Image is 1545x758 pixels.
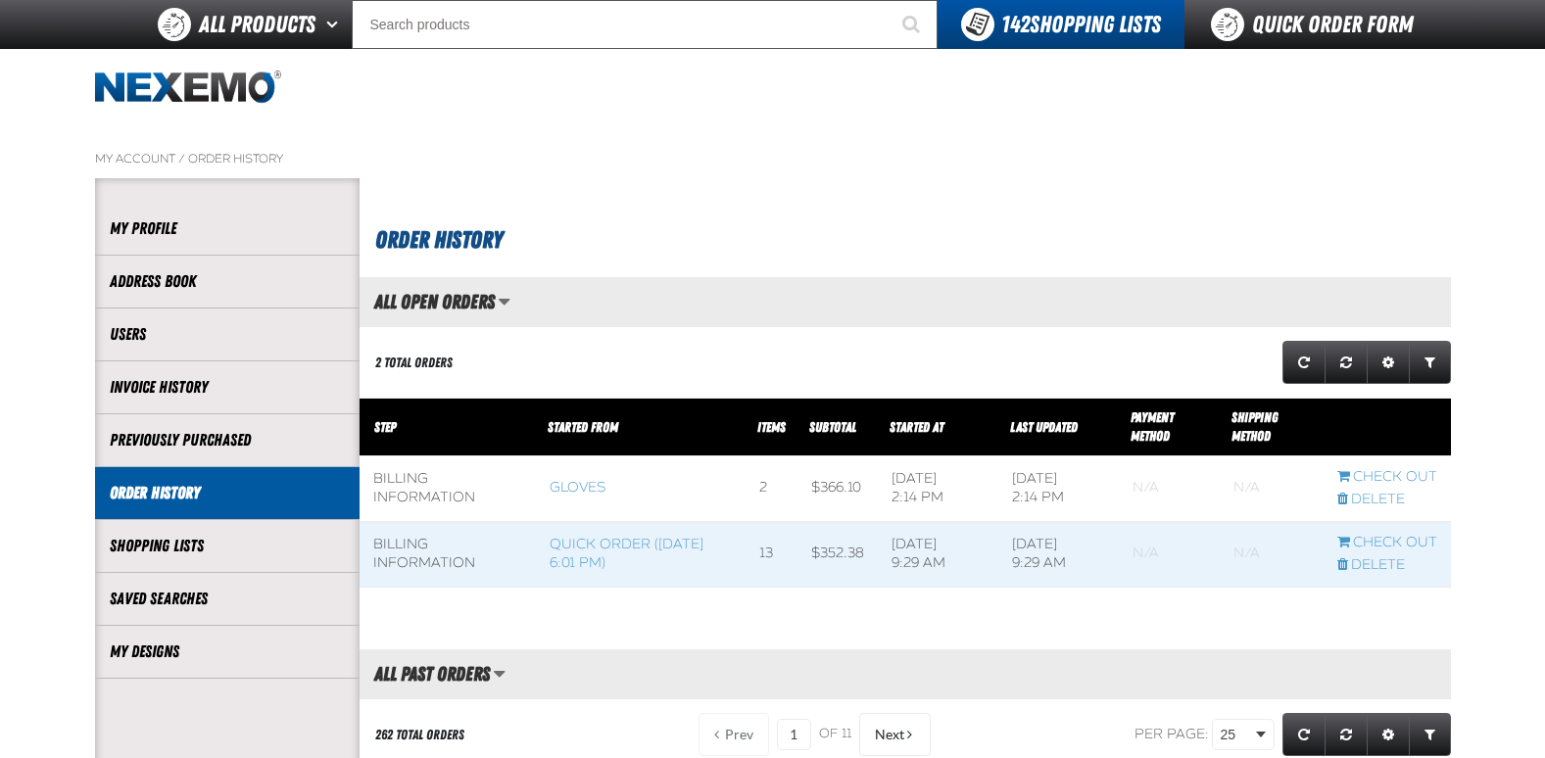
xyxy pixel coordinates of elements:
[746,521,797,587] td: 13
[1325,341,1368,384] a: Reset grid action
[746,456,797,522] td: 2
[1282,341,1326,384] a: Refresh grid action
[1220,521,1324,587] td: Blank
[110,640,345,663] a: My Designs
[178,151,185,166] span: /
[757,419,786,435] span: Items
[1337,534,1437,552] a: Continue checkout started from Quick Order (2/1/2023, 6:01 PM)
[878,521,998,587] td: [DATE] 9:29 AM
[188,151,283,166] a: Order History
[199,7,315,42] span: All Products
[110,323,345,346] a: Users
[1409,341,1451,384] a: Expand or Collapse Grid Filters
[373,536,522,573] div: Billing Information
[110,217,345,240] a: My Profile
[110,588,345,610] a: Saved Searches
[1367,713,1410,756] a: Expand or Collapse Grid Settings
[493,657,506,690] button: Manage grid views. Current view is All Past Orders
[360,663,490,685] h2: All Past Orders
[998,521,1119,587] td: [DATE] 9:29 AM
[1131,409,1174,444] a: Payment Method
[95,71,281,105] img: Nexemo logo
[1001,11,1161,38] span: Shopping Lists
[875,727,904,742] span: Next Page
[375,354,453,372] div: 2 Total Orders
[859,713,931,756] button: Next Page
[110,482,345,504] a: Order History
[374,419,396,435] span: Step
[550,536,703,571] a: Quick Order ([DATE] 6:01 PM)
[1135,726,1209,742] span: Per page:
[375,726,464,744] div: 262 Total Orders
[1119,521,1220,587] td: Blank
[95,151,1451,166] nav: Breadcrumbs
[110,535,345,557] a: Shopping Lists
[998,456,1119,522] td: [DATE] 2:14 PM
[819,726,851,743] span: of 11
[373,470,522,507] div: Billing Information
[1231,409,1278,444] span: Shipping Method
[548,419,618,435] span: Started From
[1409,713,1451,756] a: Expand or Collapse Grid Filters
[498,285,510,318] button: Manage grid views. Current view is All Open Orders
[797,456,878,522] td: $366.10
[1337,468,1437,487] a: Continue checkout started from GLOVES
[797,521,878,587] td: $352.38
[110,429,345,451] a: Previously Purchased
[1367,341,1410,384] a: Expand or Collapse Grid Settings
[1010,419,1078,435] a: Last Updated
[1119,456,1220,522] td: Blank
[360,291,495,312] h2: All Open Orders
[890,419,943,435] a: Started At
[878,456,998,522] td: [DATE] 2:14 PM
[809,419,856,435] a: Subtotal
[1220,456,1324,522] td: Blank
[1324,399,1451,456] th: Row actions
[95,151,175,166] a: My Account
[110,376,345,399] a: Invoice History
[1325,713,1368,756] a: Reset grid action
[1282,713,1326,756] a: Refresh grid action
[1221,725,1252,745] span: 25
[95,71,281,105] a: Home
[777,719,811,750] input: Current page number
[1001,11,1030,38] strong: 142
[550,479,605,496] a: GLOVES
[1337,556,1437,575] a: Delete checkout started from Quick Order (2/1/2023, 6:01 PM)
[1337,491,1437,509] a: Delete checkout started from GLOVES
[375,226,503,254] span: Order History
[110,270,345,293] a: Address Book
